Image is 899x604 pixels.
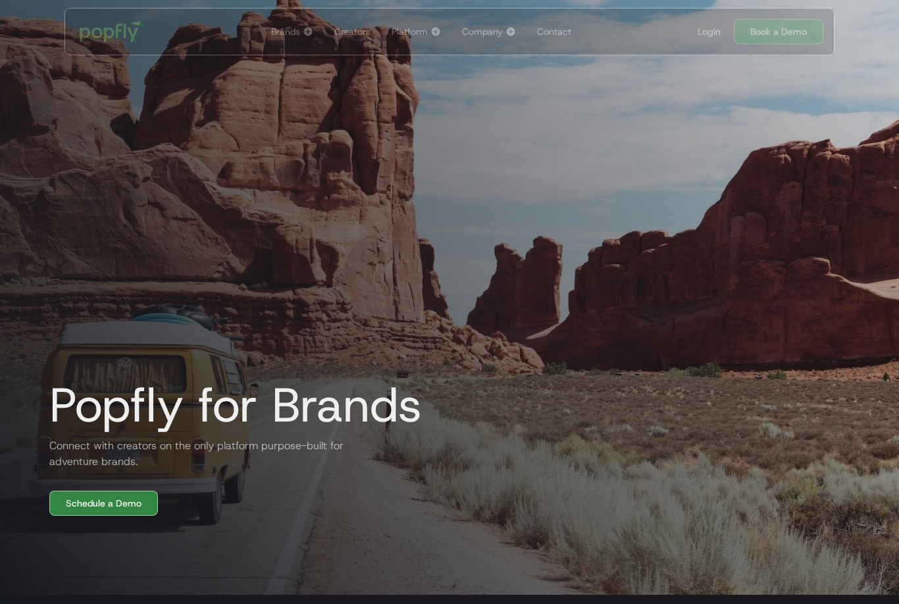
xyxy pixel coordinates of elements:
h1: Popfly for Brands [39,379,422,431]
div: Creators [334,25,371,38]
a: home [70,12,155,51]
div: Company [462,25,503,38]
div: Platform [392,25,428,38]
a: Contact [532,9,577,55]
div: Brands [271,25,300,38]
h2: Connect with creators on the only platform purpose-built for adventure brands. [39,438,355,470]
a: Login [692,25,726,38]
div: Login [698,25,721,38]
div: Contact [537,25,571,38]
a: Book a Demo [734,19,823,44]
a: Creators [329,9,376,55]
a: Schedule a Demo [49,491,158,516]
